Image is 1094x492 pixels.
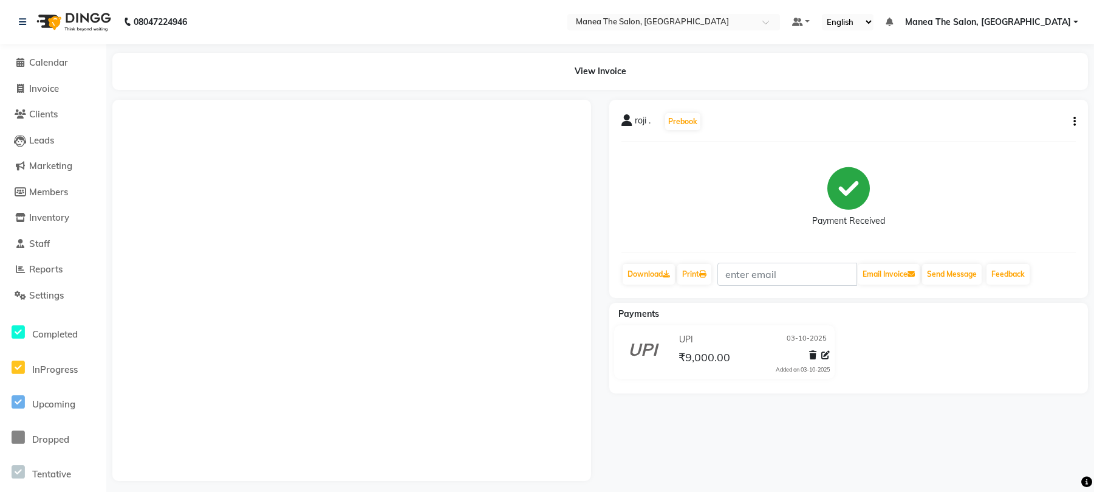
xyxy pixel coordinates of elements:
span: Staff [29,238,50,249]
button: Prebook [665,113,700,130]
span: roji . [635,114,651,131]
a: Feedback [986,264,1030,285]
div: View Invoice [112,53,1088,90]
a: Invoice [3,82,103,96]
span: Payments [618,308,659,319]
span: Calendar [29,57,68,68]
div: Payment Received [812,215,885,227]
span: Manea The Salon, [GEOGRAPHIC_DATA] [905,16,1071,29]
span: InProgress [32,364,78,375]
a: Inventory [3,211,103,225]
a: Members [3,185,103,199]
span: Inventory [29,212,69,223]
span: Clients [29,108,58,120]
span: UPI [679,333,693,346]
span: ₹9,000.00 [679,350,730,367]
img: logo [31,5,114,39]
span: Settings [29,289,64,301]
a: Download [623,264,675,285]
button: Send Message [922,264,982,285]
button: Email Invoice [858,264,920,285]
span: Members [29,186,68,198]
span: Marketing [29,160,72,172]
a: Reports [3,263,103,277]
span: Invoice [29,83,59,94]
a: Marketing [3,159,103,173]
span: Leads [29,134,54,146]
a: Calendar [3,56,103,70]
div: Added on 03-10-2025 [776,366,830,374]
span: Completed [32,328,78,340]
span: Dropped [32,434,69,445]
a: Clients [3,108,103,122]
span: 03-10-2025 [787,333,827,346]
a: Leads [3,134,103,148]
span: Tentative [32,468,71,480]
a: Staff [3,237,103,251]
a: Settings [3,289,103,303]
b: 08047224946 [134,5,187,39]
input: enter email [717,263,857,286]
span: Upcoming [32,398,75,410]
a: Print [677,264,711,285]
span: Reports [29,263,63,275]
